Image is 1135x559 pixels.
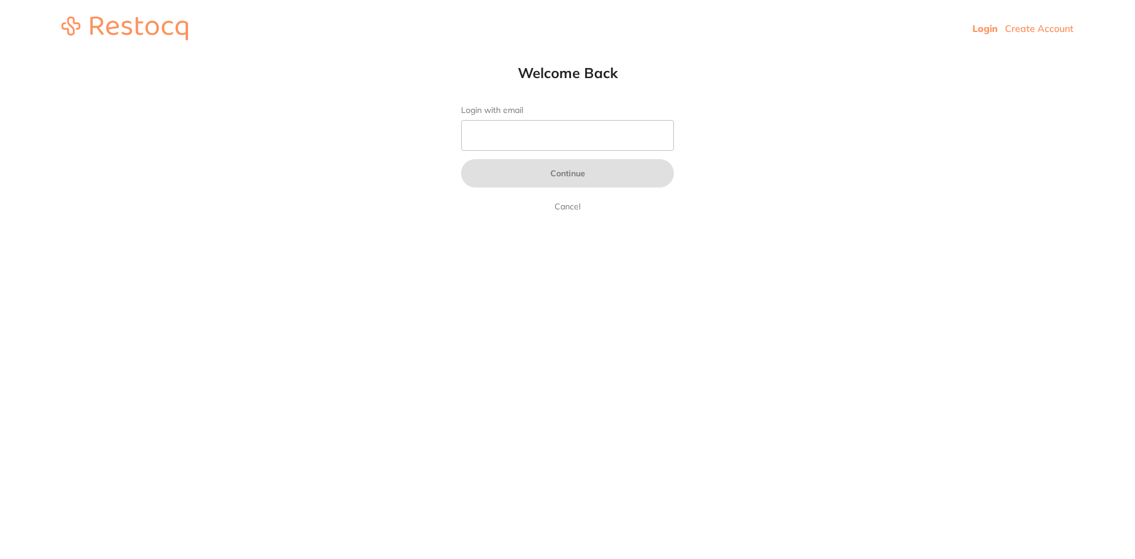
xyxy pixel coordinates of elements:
[61,17,188,40] img: restocq_logo.svg
[552,199,583,214] a: Cancel
[1005,22,1074,34] a: Create Account
[437,64,698,82] h1: Welcome Back
[461,159,674,188] button: Continue
[461,105,674,115] label: Login with email
[972,22,998,34] a: Login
